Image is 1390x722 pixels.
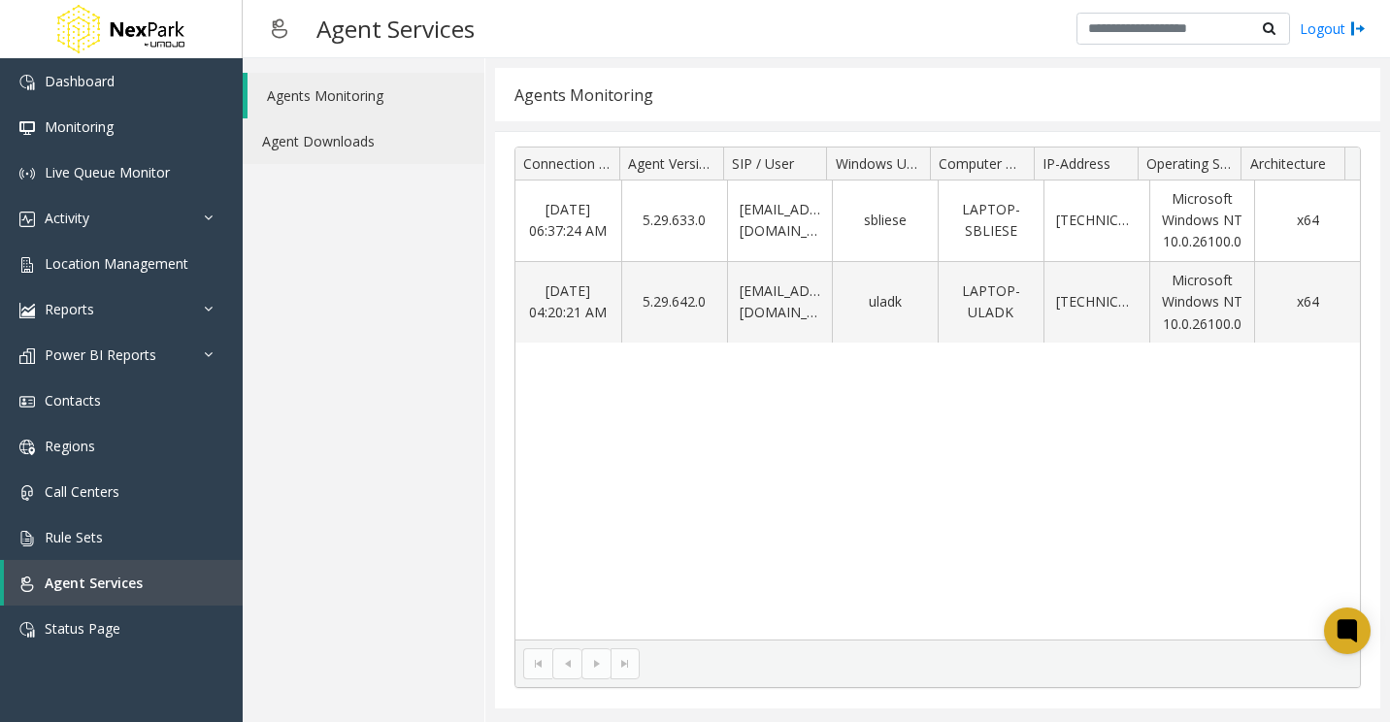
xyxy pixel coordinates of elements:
img: 'icon' [19,75,35,90]
img: logout [1350,18,1366,39]
td: [TECHNICAL_ID] [1043,262,1149,343]
img: 'icon' [19,303,35,318]
span: Computer Name [939,154,1044,173]
span: Regions [45,437,95,455]
a: Agent Downloads [243,118,484,164]
span: Live Queue Monitor [45,163,170,181]
img: 'icon' [19,576,35,592]
span: SIP / User [732,154,794,173]
td: Microsoft Windows NT 10.0.26100.0 [1149,262,1255,343]
td: [DATE] 04:20:21 AM [515,262,621,343]
td: x64 [1254,180,1360,262]
span: IP-Address [1042,154,1110,173]
td: Microsoft Windows NT 10.0.26100.0 [1149,180,1255,262]
img: 'icon' [19,531,35,546]
a: Logout [1300,18,1366,39]
img: 'icon' [19,394,35,410]
td: [DATE] 06:37:24 AM [515,180,621,262]
span: Windows User [836,154,926,173]
span: Power BI Reports [45,345,156,364]
td: [EMAIL_ADDRESS][DOMAIN_NAME] [727,262,833,343]
a: Agent Services [4,560,243,606]
span: Agent Services [45,574,143,592]
td: 5.29.633.0 [621,180,727,262]
div: Agents Monitoring [514,82,653,108]
img: 'icon' [19,485,35,501]
td: LAPTOP-SBLIESE [938,180,1043,262]
img: pageIcon [262,5,297,52]
img: 'icon' [19,166,35,181]
img: 'icon' [19,257,35,273]
span: Operating System [1146,154,1259,173]
span: Dashboard [45,72,115,90]
span: Status Page [45,619,120,638]
td: sbliese [832,180,938,262]
img: 'icon' [19,440,35,455]
td: [EMAIL_ADDRESS][DOMAIN_NAME] [727,180,833,262]
span: Connection Time [523,154,631,173]
a: Agents Monitoring [248,73,484,118]
img: 'icon' [19,120,35,136]
td: [TECHNICAL_ID] [1043,180,1149,262]
td: uladk [832,262,938,343]
span: Location Management [45,254,188,273]
td: 5.29.642.0 [621,262,727,343]
td: x64 [1254,262,1360,343]
span: Reports [45,300,94,318]
h3: Agent Services [307,5,484,52]
span: Contacts [45,391,101,410]
span: Architecture [1250,154,1326,173]
img: 'icon' [19,348,35,364]
span: Activity [45,209,89,227]
div: Data table [515,148,1360,640]
span: Agent Version [628,154,715,173]
img: 'icon' [19,212,35,227]
span: Rule Sets [45,528,103,546]
img: 'icon' [19,622,35,638]
td: LAPTOP-ULADK [938,262,1043,343]
span: Call Centers [45,482,119,501]
span: Monitoring [45,117,114,136]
